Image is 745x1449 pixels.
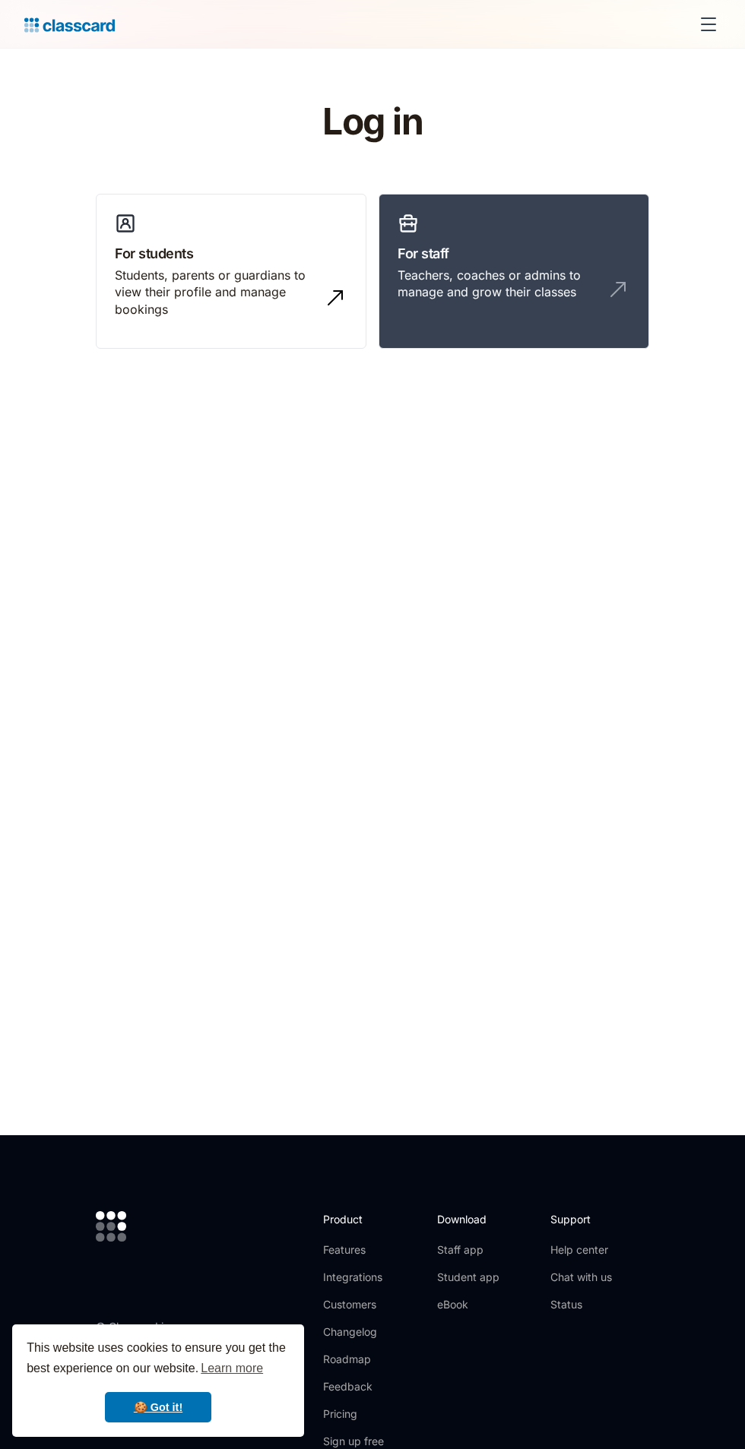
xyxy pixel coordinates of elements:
[550,1297,612,1312] a: Status
[115,267,317,318] div: Students, parents or guardians to view their profile and manage bookings
[323,1297,404,1312] a: Customers
[437,1297,499,1312] a: eBook
[27,1339,290,1380] span: This website uses cookies to ensure you get the best experience on our website.
[690,6,721,43] div: menu
[323,1434,404,1449] a: Sign up free
[550,1270,612,1285] a: Chat with us
[323,1242,404,1258] a: Features
[323,1406,404,1422] a: Pricing
[323,1352,404,1367] a: Roadmap
[323,1379,404,1394] a: Feedback
[398,243,630,264] h3: For staff
[96,1318,217,1372] div: © Classcard is a product of Reportcard, Inc. 2025
[398,267,600,301] div: Teachers, coaches or admins to manage and grow their classes
[323,1270,404,1285] a: Integrations
[323,1211,404,1227] h2: Product
[132,102,614,142] h1: Log in
[115,243,347,264] h3: For students
[12,1324,304,1437] div: cookieconsent
[379,194,649,349] a: For staffTeachers, coaches or admins to manage and grow their classes
[550,1242,612,1258] a: Help center
[437,1270,499,1285] a: Student app
[550,1211,612,1227] h2: Support
[198,1357,265,1380] a: learn more about cookies
[437,1242,499,1258] a: Staff app
[96,194,366,349] a: For studentsStudents, parents or guardians to view their profile and manage bookings
[437,1211,499,1227] h2: Download
[24,14,115,35] a: home
[105,1392,211,1422] a: dismiss cookie message
[323,1324,404,1340] a: Changelog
